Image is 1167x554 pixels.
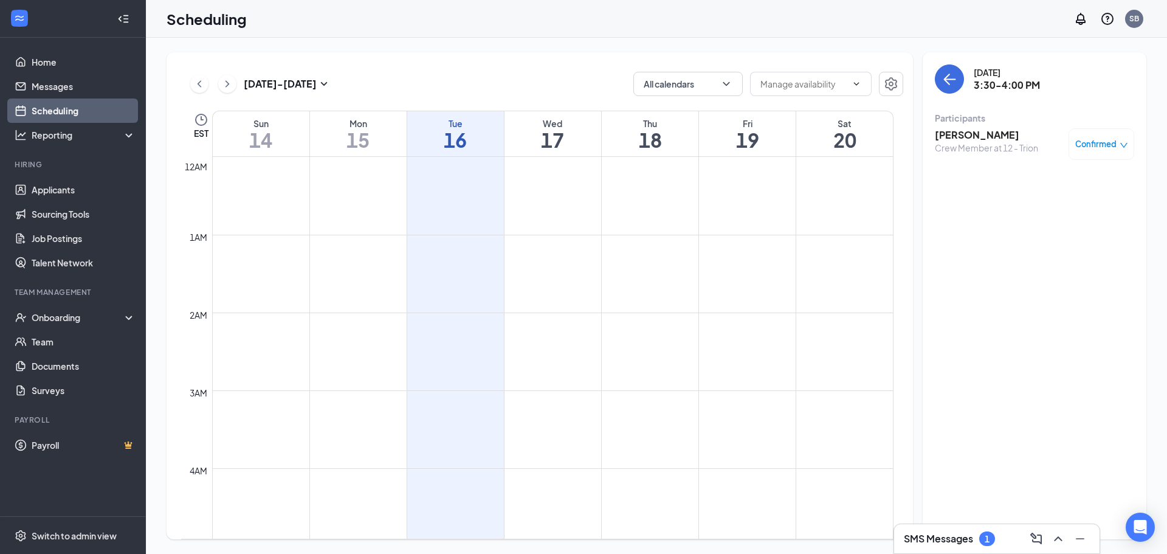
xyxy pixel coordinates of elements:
[407,117,504,130] div: Tue
[310,117,407,130] div: Mon
[852,79,861,89] svg: ChevronDown
[221,77,233,91] svg: ChevronRight
[1073,531,1087,546] svg: Minimize
[1073,12,1088,26] svg: Notifications
[32,50,136,74] a: Home
[32,311,125,324] div: Onboarding
[193,77,205,91] svg: ChevronLeft
[1027,529,1046,549] button: ComposeMessage
[935,128,1038,142] h3: [PERSON_NAME]
[504,130,601,150] h1: 17
[633,72,743,96] button: All calendarsChevronDown
[190,75,208,93] button: ChevronLeft
[1129,13,1139,24] div: SB
[187,308,210,322] div: 2am
[310,130,407,150] h1: 15
[1075,138,1117,150] span: Confirmed
[32,354,136,378] a: Documents
[317,77,331,91] svg: SmallChevronDown
[699,117,796,130] div: Fri
[407,130,504,150] h1: 16
[720,78,732,90] svg: ChevronDown
[187,386,210,400] div: 3am
[32,74,136,99] a: Messages
[1070,529,1090,549] button: Minimize
[1051,531,1065,546] svg: ChevronUp
[32,99,136,123] a: Scheduling
[942,72,957,86] svg: ArrowLeft
[796,130,893,150] h1: 20
[974,66,1040,78] div: [DATE]
[32,226,136,251] a: Job Postings
[602,130,698,150] h1: 18
[699,130,796,150] h1: 19
[15,159,133,170] div: Hiring
[15,129,27,141] svg: Analysis
[218,75,236,93] button: ChevronRight
[935,64,964,94] button: back-button
[194,113,208,127] svg: Clock
[1120,141,1128,150] span: down
[13,12,26,24] svg: WorkstreamLogo
[15,530,27,542] svg: Settings
[904,532,973,545] h3: SMS Messages
[310,111,407,156] a: September 15, 2025
[32,129,136,141] div: Reporting
[32,530,117,542] div: Switch to admin view
[504,117,601,130] div: Wed
[15,415,133,425] div: Payroll
[935,142,1038,154] div: Crew Member at 12 - Trion
[213,117,309,130] div: Sun
[602,117,698,130] div: Thu
[32,378,136,403] a: Surveys
[167,9,247,29] h1: Scheduling
[935,112,1134,124] div: Participants
[32,330,136,354] a: Team
[213,111,309,156] a: September 14, 2025
[699,111,796,156] a: September 19, 2025
[879,72,903,96] button: Settings
[796,111,893,156] a: September 20, 2025
[213,130,309,150] h1: 14
[504,111,601,156] a: September 17, 2025
[884,77,898,91] svg: Settings
[1100,12,1115,26] svg: QuestionInfo
[32,251,136,275] a: Talent Network
[15,311,27,324] svg: UserCheck
[1048,529,1068,549] button: ChevronUp
[15,287,133,297] div: Team Management
[194,127,208,139] span: EST
[1029,531,1044,546] svg: ComposeMessage
[985,534,990,544] div: 1
[796,117,893,130] div: Sat
[407,111,504,156] a: September 16, 2025
[974,78,1040,92] h3: 3:30-4:00 PM
[117,13,129,25] svg: Collapse
[187,464,210,477] div: 4am
[182,160,210,173] div: 12am
[1126,513,1155,542] div: Open Intercom Messenger
[32,433,136,457] a: PayrollCrown
[32,202,136,226] a: Sourcing Tools
[187,230,210,244] div: 1am
[602,111,698,156] a: September 18, 2025
[760,77,847,91] input: Manage availability
[32,178,136,202] a: Applicants
[244,77,317,91] h3: [DATE] - [DATE]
